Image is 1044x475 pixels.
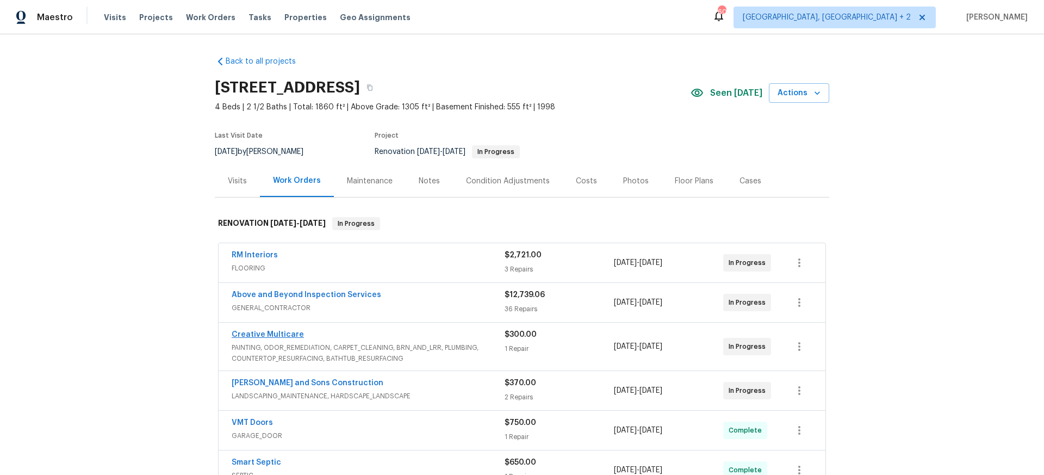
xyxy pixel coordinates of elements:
[729,297,770,308] span: In Progress
[729,425,766,436] span: Complete
[375,132,399,139] span: Project
[769,83,829,103] button: Actions
[300,219,326,227] span: [DATE]
[232,303,505,313] span: GENERAL_CONTRACTOR
[505,459,536,466] span: $650.00
[232,430,505,441] span: GARAGE_DOOR
[505,419,536,427] span: $750.00
[505,331,537,338] span: $300.00
[215,102,691,113] span: 4 Beds | 2 1/2 Baths | Total: 1860 ft² | Above Grade: 1305 ft² | Basement Finished: 555 ft² | 1998
[614,343,637,350] span: [DATE]
[466,176,550,187] div: Condition Adjustments
[215,132,263,139] span: Last Visit Date
[505,264,614,275] div: 3 Repairs
[505,343,614,354] div: 1 Repair
[270,219,326,227] span: -
[639,299,662,306] span: [DATE]
[347,176,393,187] div: Maintenance
[505,431,614,442] div: 1 Repair
[215,145,316,158] div: by [PERSON_NAME]
[639,343,662,350] span: [DATE]
[215,148,238,156] span: [DATE]
[232,331,304,338] a: Creative Multicare
[639,259,662,267] span: [DATE]
[232,379,383,387] a: [PERSON_NAME] and Sons Construction
[962,12,1028,23] span: [PERSON_NAME]
[417,148,440,156] span: [DATE]
[232,342,505,364] span: PAINTING, ODOR_REMEDIATION, CARPET_CLEANING, BRN_AND_LRR, PLUMBING, COUNTERTOP_RESURFACING, BATHT...
[729,385,770,396] span: In Progress
[675,176,713,187] div: Floor Plans
[139,12,173,23] span: Projects
[104,12,126,23] span: Visits
[718,7,725,17] div: 60
[743,12,911,23] span: [GEOGRAPHIC_DATA], [GEOGRAPHIC_DATA] + 2
[443,148,465,156] span: [DATE]
[639,466,662,474] span: [DATE]
[614,297,662,308] span: -
[505,392,614,403] div: 2 Repairs
[215,82,360,93] h2: [STREET_ADDRESS]
[417,148,465,156] span: -
[639,427,662,434] span: [DATE]
[419,176,440,187] div: Notes
[729,257,770,268] span: In Progress
[739,176,761,187] div: Cases
[576,176,597,187] div: Costs
[232,419,273,427] a: VMT Doors
[375,148,520,156] span: Renovation
[778,87,821,100] span: Actions
[232,291,381,299] a: Above and Beyond Inspection Services
[473,149,519,155] span: In Progress
[505,291,545,299] span: $12,739.06
[270,219,296,227] span: [DATE]
[232,391,505,402] span: LANDSCAPING_MAINTENANCE, HARDSCAPE_LANDSCAPE
[360,78,380,97] button: Copy Address
[639,387,662,394] span: [DATE]
[614,341,662,352] span: -
[710,88,762,98] span: Seen [DATE]
[340,12,411,23] span: Geo Assignments
[37,12,73,23] span: Maestro
[505,379,536,387] span: $370.00
[215,56,319,67] a: Back to all projects
[186,12,235,23] span: Work Orders
[614,387,637,394] span: [DATE]
[215,206,829,241] div: RENOVATION [DATE]-[DATE]In Progress
[614,385,662,396] span: -
[614,425,662,436] span: -
[232,459,281,466] a: Smart Septic
[248,14,271,21] span: Tasks
[614,427,637,434] span: [DATE]
[614,299,637,306] span: [DATE]
[284,12,327,23] span: Properties
[505,251,542,259] span: $2,721.00
[228,176,247,187] div: Visits
[232,263,505,274] span: FLOORING
[505,304,614,314] div: 36 Repairs
[614,259,637,267] span: [DATE]
[614,466,637,474] span: [DATE]
[333,218,379,229] span: In Progress
[218,217,326,230] h6: RENOVATION
[614,257,662,268] span: -
[623,176,649,187] div: Photos
[232,251,278,259] a: RM Interiors
[729,341,770,352] span: In Progress
[273,175,321,186] div: Work Orders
